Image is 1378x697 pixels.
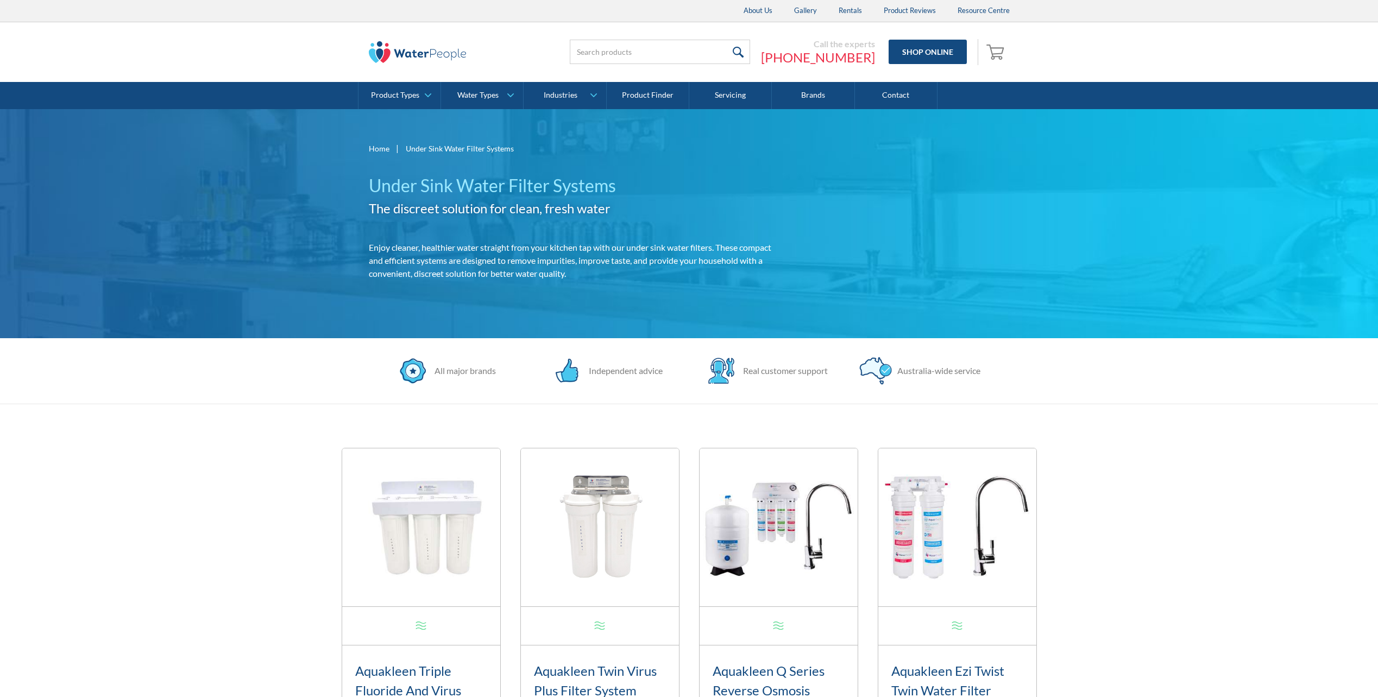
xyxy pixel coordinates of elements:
[700,448,858,606] img: Aquakleen Q Series Reverse Osmosis Water Purification System
[524,82,606,109] a: Industries
[689,82,772,109] a: Servicing
[406,143,514,154] div: Under Sink Water Filter Systems
[892,364,980,377] div: Australia-wide service
[342,448,500,606] img: Aquakleen Triple Fluoride And Virus Plus Filter System
[395,142,400,155] div: |
[984,39,1010,65] a: Open cart
[761,39,875,49] div: Call the experts
[457,91,499,100] div: Water Types
[429,364,496,377] div: All major brands
[544,91,577,100] div: Industries
[371,91,419,100] div: Product Types
[358,82,441,109] a: Product Types
[986,43,1007,60] img: shopping cart
[369,241,786,280] p: Enjoy cleaner, healthier water straight from your kitchen tap with our under sink water filters. ...
[889,40,967,64] a: Shop Online
[441,82,523,109] a: Water Types
[855,82,937,109] a: Contact
[521,448,679,606] img: Aquakleen Twin Virus Plus Filter System
[772,82,854,109] a: Brands
[369,41,467,63] img: The Water People
[761,49,875,66] a: [PHONE_NUMBER]
[570,40,750,64] input: Search products
[607,82,689,109] a: Product Finder
[878,448,1036,606] img: Aquakleen Ezi Twist Twin Water Filter System
[369,199,786,218] h2: The discreet solution for clean, fresh water
[583,364,663,377] div: Independent advice
[369,173,786,199] h1: Under Sink Water Filter Systems
[738,364,828,377] div: Real customer support
[369,143,389,154] a: Home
